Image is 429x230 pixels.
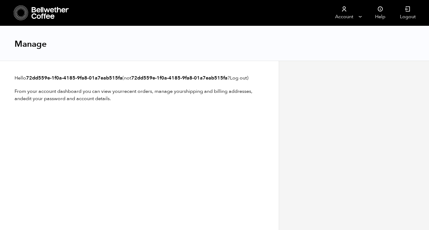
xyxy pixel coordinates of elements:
[122,88,152,95] a: recent orders
[15,74,264,82] p: Hello (not ? )
[184,88,251,95] a: shipping and billing addresses
[230,75,247,81] a: Log out
[15,39,47,49] h1: Manage
[26,75,122,81] strong: 72dd559e-1f0a-4185-9fa8-01a7eab515fa
[23,95,110,102] a: edit your password and account details
[15,88,264,102] p: From your account dashboard you can view your , manage your , and .
[131,75,228,81] strong: 72dd559e-1f0a-4185-9fa8-01a7eab515fa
